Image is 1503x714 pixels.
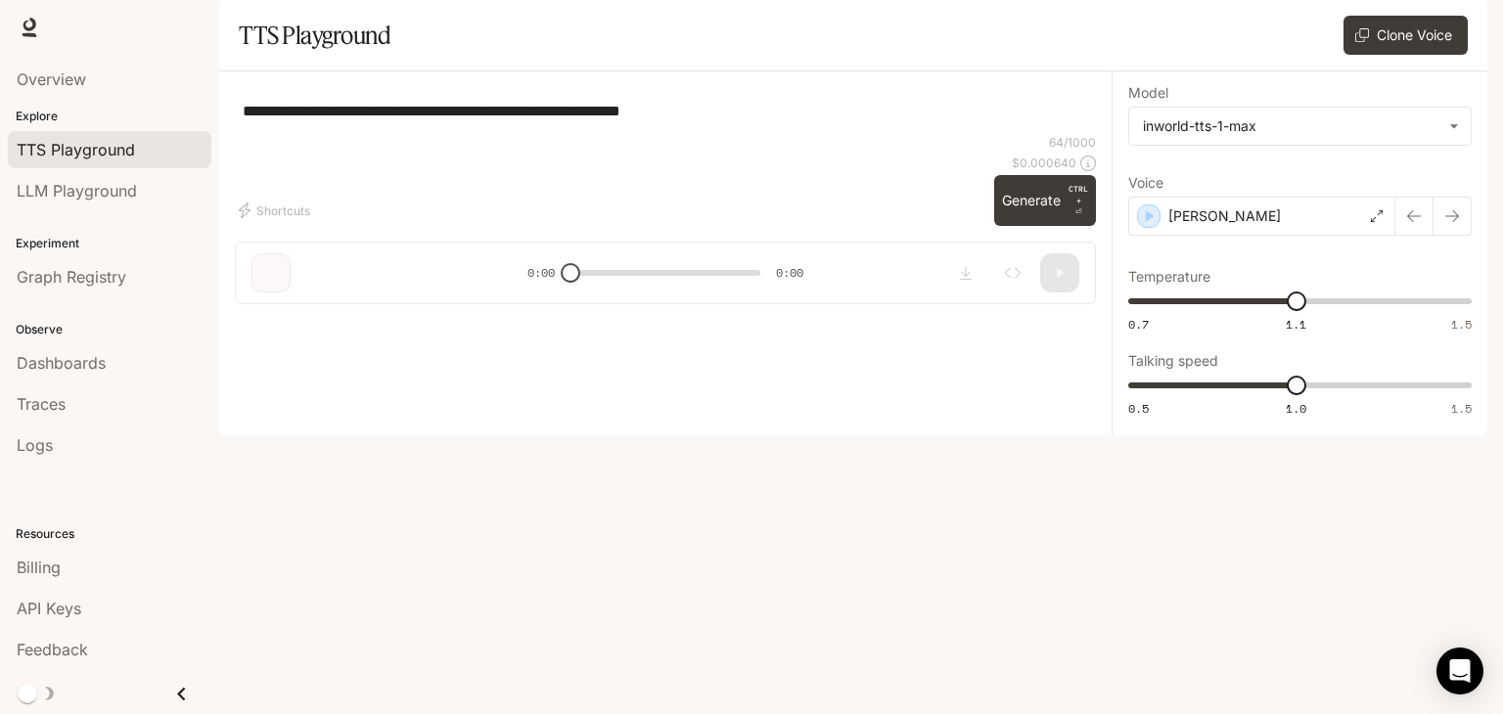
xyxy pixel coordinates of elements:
[1128,400,1149,417] span: 0.5
[1344,16,1468,55] button: Clone Voice
[1069,183,1088,218] p: ⏎
[1286,316,1306,333] span: 1.1
[994,175,1096,226] button: GenerateCTRL +⏎
[1049,134,1096,151] p: 64 / 1000
[1436,647,1483,694] div: Open Intercom Messenger
[1129,108,1471,145] div: inworld-tts-1-max
[1128,176,1163,190] p: Voice
[1168,206,1281,226] p: [PERSON_NAME]
[235,195,318,226] button: Shortcuts
[1128,86,1168,100] p: Model
[1128,354,1218,368] p: Talking speed
[1128,270,1210,284] p: Temperature
[1451,400,1472,417] span: 1.5
[1128,316,1149,333] span: 0.7
[1012,155,1076,171] p: $ 0.000640
[1069,183,1088,206] p: CTRL +
[239,16,390,55] h1: TTS Playground
[1286,400,1306,417] span: 1.0
[1143,116,1439,136] div: inworld-tts-1-max
[1451,316,1472,333] span: 1.5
